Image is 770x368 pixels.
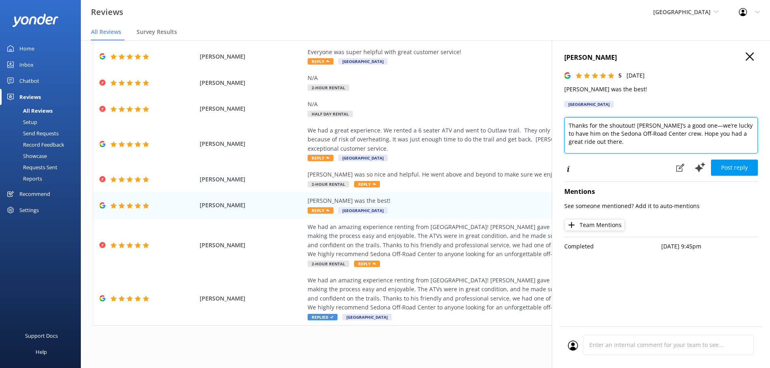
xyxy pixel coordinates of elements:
span: Reply [308,155,333,161]
div: [GEOGRAPHIC_DATA] [564,101,614,107]
span: 2-Hour Rental [308,261,349,267]
div: Everyone was super helpful with great customer service! [308,48,675,57]
a: Requests Sent [5,162,81,173]
div: All Reviews [5,105,53,116]
p: Completed [564,242,661,251]
span: [GEOGRAPHIC_DATA] [338,58,388,65]
div: Reviews [19,89,41,105]
span: 5 [618,71,622,79]
img: user_profile.svg [568,341,578,351]
span: [PERSON_NAME] [200,201,304,210]
span: [GEOGRAPHIC_DATA] [338,207,388,214]
span: Reply [354,261,380,267]
span: Half Day Rental [308,111,353,117]
div: We had an amazing experience renting from [GEOGRAPHIC_DATA]! [PERSON_NAME] gave us excellent serv... [308,276,675,312]
a: Reports [5,173,81,184]
div: Help [36,344,47,360]
div: Setup [5,116,37,128]
div: [PERSON_NAME] was so nice and helpful. He went above and beyond to make sure we enjoyed our stay ... [308,170,675,179]
div: [PERSON_NAME] was the best! [308,196,675,205]
span: Reply [354,181,380,187]
span: [PERSON_NAME] [200,104,304,113]
div: Support Docs [25,328,58,344]
div: N/A [308,74,675,82]
a: Record Feedback [5,139,81,150]
p: [PERSON_NAME] was the best! [564,85,758,94]
p: [DATE] 9:45pm [661,242,758,251]
div: Home [19,40,34,57]
button: Team Mentions [564,219,625,231]
span: 2-Hour Rental [308,84,349,91]
span: [PERSON_NAME] [200,52,304,61]
div: Record Feedback [5,139,64,150]
div: N/A [308,100,675,109]
div: Showcase [5,150,47,162]
div: Chatbot [19,73,39,89]
span: Reply [308,207,333,214]
div: Reports [5,173,42,184]
span: 2-Hour Rental [308,181,349,187]
span: [GEOGRAPHIC_DATA] [653,8,711,16]
div: We had a great experience. We rented a 6 seater ATV and went to Outlaw trail. They only rent the ... [308,126,675,153]
div: Recommend [19,186,50,202]
span: Survey Results [137,28,177,36]
span: [PERSON_NAME] [200,294,304,303]
p: See someone mentioned? Add it to auto-mentions [564,202,758,210]
div: Settings [19,202,39,218]
span: [PERSON_NAME] [200,241,304,250]
img: yonder-white-logo.png [12,14,59,27]
span: [PERSON_NAME] [200,139,304,148]
a: Showcase [5,150,81,162]
a: Send Requests [5,128,81,139]
h4: Mentions [564,187,758,197]
h3: Reviews [91,6,123,19]
p: [DATE] [627,71,645,80]
button: Close [746,53,754,61]
span: [PERSON_NAME] [200,175,304,184]
span: Reply [308,58,333,65]
a: Setup [5,116,81,128]
span: Replied [308,314,338,320]
div: Requests Sent [5,162,57,173]
span: [GEOGRAPHIC_DATA] [338,155,388,161]
span: All Reviews [91,28,121,36]
h4: [PERSON_NAME] [564,53,758,63]
a: All Reviews [5,105,81,116]
div: Inbox [19,57,34,73]
button: Post reply [711,160,758,176]
div: Send Requests [5,128,59,139]
span: [GEOGRAPHIC_DATA] [342,314,392,320]
textarea: Thanks for the shoutout! [PERSON_NAME]’s a good one—we’re lucky to have him on the Sedona Off-Roa... [564,117,758,154]
div: We had an amazing experience renting from [GEOGRAPHIC_DATA]! [PERSON_NAME] gave us excellent serv... [308,223,675,259]
span: [PERSON_NAME] [200,78,304,87]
